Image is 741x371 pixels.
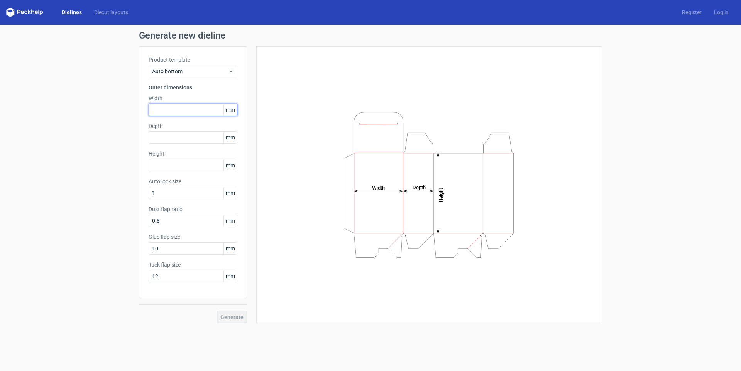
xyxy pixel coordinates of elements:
span: mm [223,215,237,227]
tspan: Depth [413,185,426,190]
label: Height [149,150,237,158]
label: Product template [149,56,237,64]
span: mm [223,132,237,143]
h3: Outer dimensions [149,84,237,91]
label: Tuck flap size [149,261,237,269]
a: Dielines [56,8,88,16]
label: Glue flap size [149,233,237,241]
span: mm [223,159,237,171]
span: mm [223,270,237,282]
label: Auto lock size [149,178,237,185]
tspan: Height [438,188,444,202]
a: Diecut layouts [88,8,134,16]
label: Dust flap ratio [149,205,237,213]
a: Register [676,8,708,16]
span: Auto bottom [152,67,228,75]
span: mm [223,243,237,254]
a: Log in [708,8,735,16]
label: Depth [149,122,237,130]
tspan: Width [372,185,385,190]
span: mm [223,187,237,199]
span: mm [223,104,237,116]
h1: Generate new dieline [139,31,602,40]
label: Width [149,94,237,102]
